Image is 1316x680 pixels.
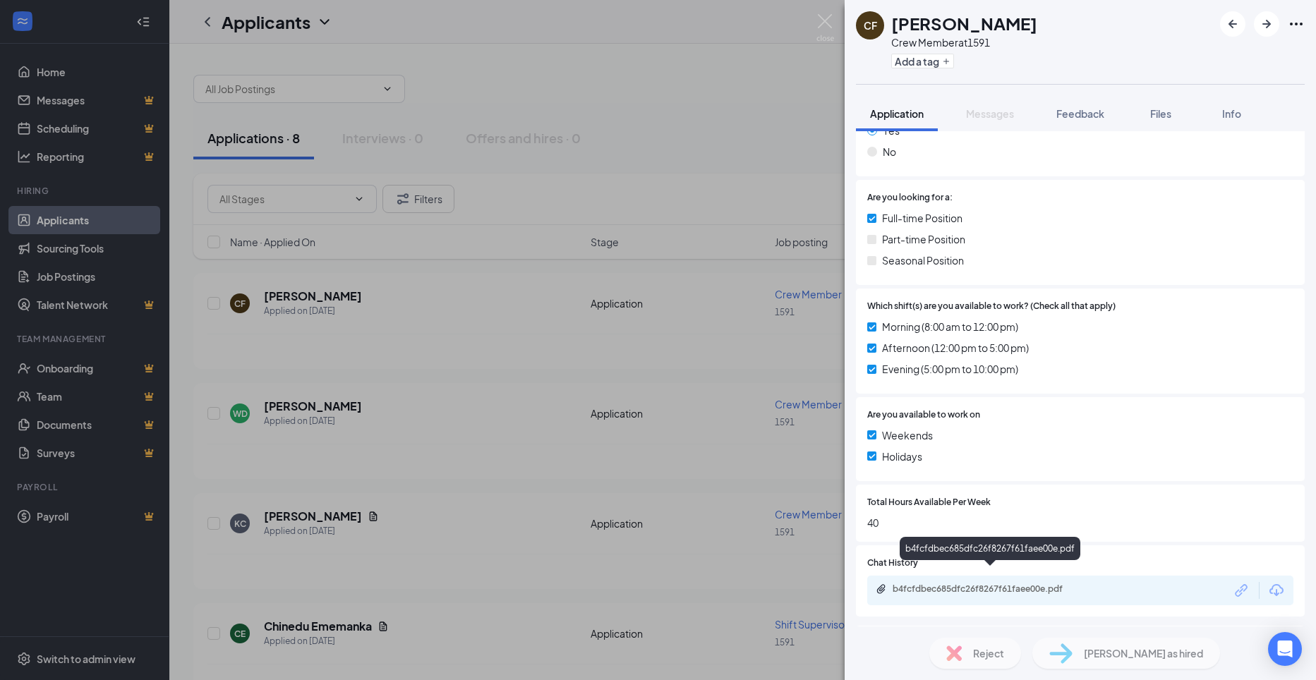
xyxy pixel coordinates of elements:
[882,319,1018,334] span: Morning (8:00 am to 12:00 pm)
[867,191,953,205] span: Are you looking for a:
[882,449,922,464] span: Holidays
[1150,107,1171,120] span: Files
[876,583,887,595] svg: Paperclip
[1233,581,1251,600] svg: Link
[1220,11,1245,37] button: ArrowLeftNew
[882,361,1018,377] span: Evening (5:00 pm to 10:00 pm)
[867,515,1293,530] span: 40
[1288,16,1305,32] svg: Ellipses
[891,35,1037,49] div: Crew Member at 1591
[1268,582,1285,599] svg: Download
[1224,16,1241,32] svg: ArrowLeftNew
[900,537,1080,560] div: b4fcfdbec685dfc26f8267f61faee00e.pdf
[882,231,965,247] span: Part-time Position
[864,18,877,32] div: CF
[882,210,962,226] span: Full-time Position
[867,557,918,570] span: Chat History
[1254,11,1279,37] button: ArrowRight
[867,496,991,509] span: Total Hours Available Per Week
[1258,16,1275,32] svg: ArrowRight
[867,300,1116,313] span: Which shift(s) are you available to work? (Check all that apply)
[1268,632,1302,666] div: Open Intercom Messenger
[882,427,933,443] span: Weekends
[891,54,954,68] button: PlusAdd a tag
[882,340,1029,356] span: Afternoon (12:00 pm to 5:00 pm)
[867,408,980,422] span: Are you available to work on
[882,253,964,268] span: Seasonal Position
[1222,107,1241,120] span: Info
[891,11,1037,35] h1: [PERSON_NAME]
[883,123,900,138] span: Yes
[942,57,950,66] svg: Plus
[883,144,896,159] span: No
[1056,107,1104,120] span: Feedback
[876,583,1104,597] a: Paperclipb4fcfdbec685dfc26f8267f61faee00e.pdf
[870,107,924,120] span: Application
[893,583,1090,595] div: b4fcfdbec685dfc26f8267f61faee00e.pdf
